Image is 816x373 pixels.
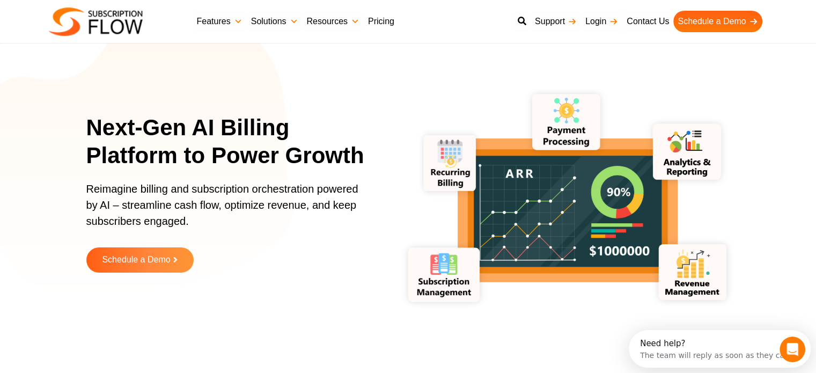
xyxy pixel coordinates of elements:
div: The team will reply as soon as they can [11,18,160,29]
a: Schedule a Demo [673,11,762,32]
iframe: Intercom live chat discovery launcher [629,330,811,368]
img: Subscriptionflow [49,8,143,36]
a: Login [581,11,622,32]
a: Pricing [364,11,399,32]
a: Resources [302,11,363,32]
p: Reimagine billing and subscription orchestration powered by AI – streamline cash flow, optimize r... [86,181,365,240]
a: Schedule a Demo [86,247,194,273]
a: Contact Us [622,11,673,32]
span: Schedule a Demo [102,255,170,265]
a: Features [193,11,247,32]
a: Solutions [247,11,303,32]
div: Open Intercom Messenger [4,4,192,34]
div: Need help? [11,9,160,18]
iframe: Intercom live chat [780,337,805,362]
a: Support [531,11,581,32]
h1: Next-Gen AI Billing Platform to Power Growth [86,114,379,170]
